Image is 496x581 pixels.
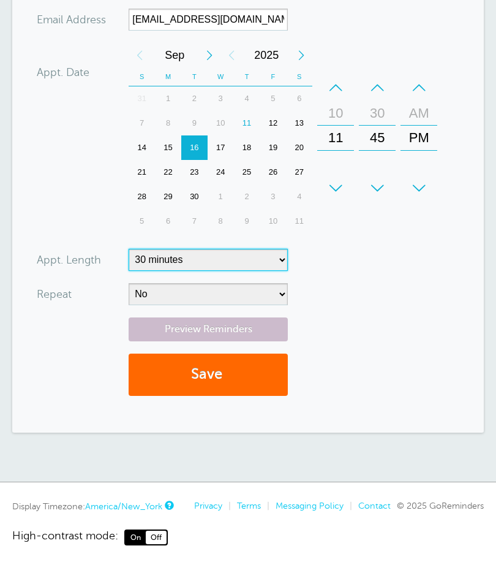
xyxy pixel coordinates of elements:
[181,111,208,135] div: Tuesday, September 9
[155,184,181,209] div: Monday, September 29
[234,135,260,160] div: 18
[181,111,208,135] div: 9
[222,501,231,511] li: |
[198,43,220,67] div: Next Month
[155,86,181,111] div: Monday, September 1
[286,160,312,184] div: Saturday, September 27
[317,75,354,200] div: Hours
[276,501,344,511] a: Messaging Policy
[286,111,312,135] div: 13
[208,160,234,184] div: 24
[234,135,260,160] div: Thursday, September 18
[129,86,155,111] div: 31
[37,289,72,300] label: Repeat
[260,184,286,209] div: 3
[208,86,234,111] div: 3
[181,184,208,209] div: 30
[286,86,312,111] div: 6
[181,209,208,234] div: 7
[234,86,260,111] div: 4
[181,209,208,234] div: Tuesday, October 7
[155,209,181,234] div: 6
[220,43,242,67] div: Previous Year
[208,111,234,135] div: Wednesday, September 10
[129,160,155,184] div: Sunday, September 21
[155,209,181,234] div: Monday, October 6
[234,111,260,135] div: Today, Thursday, September 11
[58,14,86,25] span: il Add
[260,160,286,184] div: Friday, September 26
[286,184,312,209] div: Saturday, October 4
[129,209,155,234] div: 5
[260,209,286,234] div: 10
[260,184,286,209] div: Friday, October 3
[129,184,155,209] div: 28
[208,86,234,111] div: Wednesday, September 3
[286,184,312,209] div: 4
[260,86,286,111] div: Friday, September 5
[129,67,155,86] th: S
[129,354,288,396] button: Save
[12,530,118,545] span: High-contrast mode:
[344,501,352,511] li: |
[181,160,208,184] div: 23
[155,111,181,135] div: Monday, September 8
[260,209,286,234] div: Friday, October 10
[129,135,155,160] div: 14
[290,43,312,67] div: Next Year
[155,86,181,111] div: 1
[129,209,155,234] div: Sunday, October 5
[260,67,286,86] th: F
[208,209,234,234] div: 8
[404,101,434,126] div: AM
[359,75,396,200] div: Minutes
[286,209,312,234] div: 11
[260,160,286,184] div: 26
[129,43,151,67] div: Previous Month
[155,111,181,135] div: 8
[181,135,208,160] div: 16
[181,67,208,86] th: T
[37,254,101,265] label: Appt. Length
[208,184,234,209] div: Wednesday, October 1
[234,184,260,209] div: Thursday, October 2
[286,209,312,234] div: Saturday, October 11
[286,135,312,160] div: 20
[286,111,312,135] div: Saturday, September 13
[208,111,234,135] div: 10
[397,501,484,511] span: © 2025 GoReminders
[234,86,260,111] div: Thursday, September 4
[37,9,129,31] div: ress
[151,43,198,67] span: September
[155,184,181,209] div: 29
[237,501,261,511] a: Terms
[129,111,155,135] div: Sunday, September 7
[260,135,286,160] div: Friday, September 19
[321,126,350,150] div: 11
[155,160,181,184] div: Monday, September 22
[85,501,162,511] a: America/New_York
[12,501,172,512] div: Display Timezone:
[181,184,208,209] div: Tuesday, September 30
[155,135,181,160] div: Monday, September 15
[286,67,312,86] th: S
[234,160,260,184] div: 25
[155,160,181,184] div: 22
[260,86,286,111] div: 5
[286,160,312,184] div: 27
[286,135,312,160] div: Saturday, September 20
[208,184,234,209] div: 1
[260,111,286,135] div: Friday, September 12
[181,86,208,111] div: 2
[208,209,234,234] div: Wednesday, October 8
[126,531,146,544] span: On
[234,111,260,135] div: 11
[165,501,172,509] a: This is the timezone being used to display dates and times to you on this device. Click the timez...
[286,86,312,111] div: Saturday, September 6
[194,501,222,511] a: Privacy
[208,135,234,160] div: Wednesday, September 17
[260,111,286,135] div: 12
[129,184,155,209] div: Sunday, September 28
[146,531,167,544] span: Off
[129,317,288,341] a: Preview Reminders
